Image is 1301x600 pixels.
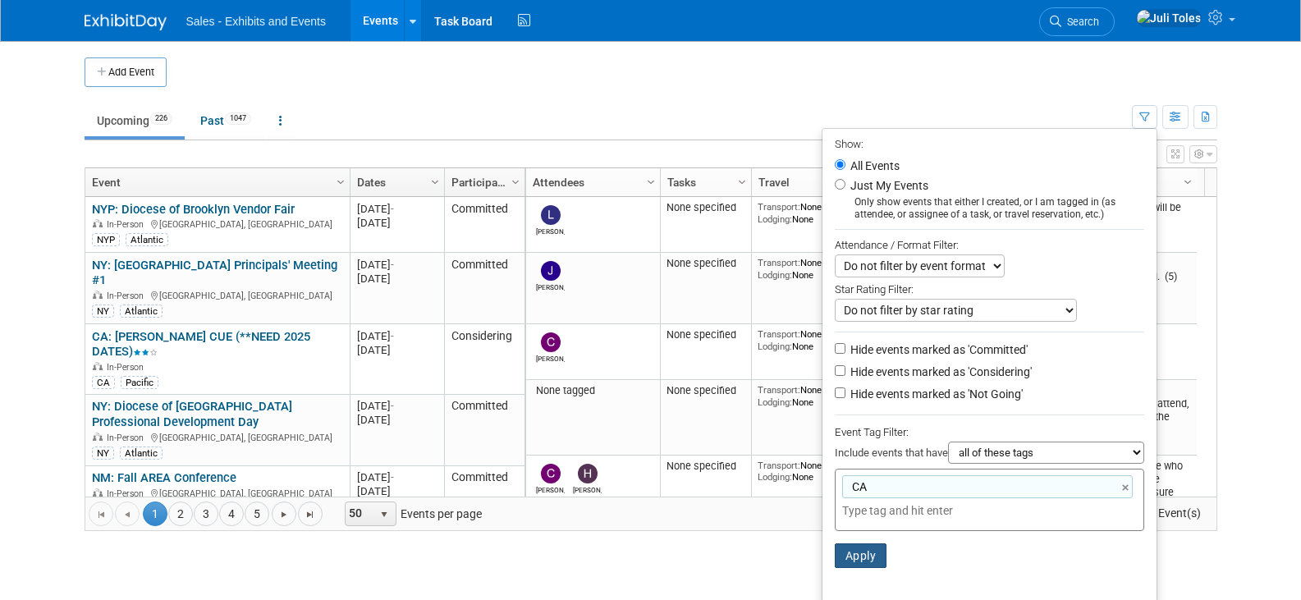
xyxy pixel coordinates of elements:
a: Column Settings [426,168,444,193]
div: [DATE] [357,216,437,230]
div: Jennifer Paul [536,281,565,291]
img: Jennifer Paul [541,261,561,281]
span: Column Settings [735,176,749,189]
span: In-Person [107,488,149,499]
a: CA: [PERSON_NAME] CUE (**NEED 2025 DATES) [92,329,310,360]
a: Go to the previous page [115,502,140,526]
img: In-Person Event [93,488,103,497]
span: Lodging: [758,396,792,408]
div: Heather Pillman [573,483,602,494]
div: Lisa Alfasi [536,225,565,236]
a: NYP: Diocese of Brooklyn Vendor Fair [92,202,295,217]
a: 4 [219,502,244,526]
img: Heather Pillman [578,464,598,483]
td: Considering [444,324,525,395]
img: In-Person Event [93,362,103,370]
a: Tasks [667,168,740,196]
span: Transport: [758,384,800,396]
div: [DATE] [357,470,437,484]
span: Lodging: [758,471,792,483]
a: Column Settings [1179,168,1197,193]
div: Include events that have [835,442,1144,469]
span: - [391,471,394,483]
div: [GEOGRAPHIC_DATA], [GEOGRAPHIC_DATA] [92,486,342,500]
img: Juli Toles [1136,9,1202,27]
div: [DATE] [357,272,437,286]
a: 2 [168,502,193,526]
span: Lodging: [758,213,792,225]
td: Committed [444,395,525,466]
span: select [378,508,391,521]
a: Event [92,168,339,196]
div: [DATE] [357,202,437,216]
div: Show: [835,133,1144,153]
a: Attendees [533,168,649,196]
div: [DATE] [357,258,437,272]
div: None None [758,460,857,483]
a: 5 [245,502,269,526]
div: [DATE] [357,484,437,498]
div: [DATE] [357,343,437,357]
div: None specified [667,201,744,214]
div: Atlantic [120,447,163,460]
img: ExhibitDay [85,14,167,30]
div: None None [758,384,857,408]
span: Column Settings [509,176,522,189]
div: NY [92,305,114,318]
span: 1047 [225,112,251,125]
span: Transport: [758,257,800,268]
span: Go to the first page [94,508,108,521]
label: Just My Events [847,177,928,194]
button: Apply [835,543,887,568]
img: In-Person Event [93,291,103,299]
span: CA [849,479,867,495]
span: Go to the previous page [121,508,134,521]
img: Christine Lurz [541,332,561,352]
div: [DATE] [357,329,437,343]
span: Events per page [323,502,498,526]
span: - [391,400,394,412]
span: Transport: [758,328,800,340]
a: Column Settings [332,168,350,193]
span: Transport: [758,460,800,471]
img: Christine Lurz [541,464,561,483]
a: Column Settings [506,168,525,193]
span: In-Person [107,291,149,301]
a: NY: Diocese of [GEOGRAPHIC_DATA] Professional Development Day [92,399,292,429]
div: [GEOGRAPHIC_DATA], [GEOGRAPHIC_DATA] [92,217,342,231]
div: None None [758,328,857,352]
span: Search [1061,16,1099,28]
div: None None [758,257,857,281]
a: NM: Fall AREA Conference [92,470,236,485]
div: None specified [667,460,744,473]
td: Committed [444,253,525,324]
div: Pacific [121,376,158,389]
div: None specified [667,384,744,397]
span: In-Person [107,362,149,373]
a: Travel [758,168,853,196]
span: In-Person [107,219,149,230]
div: None specified [667,257,744,270]
div: CA [92,376,115,389]
div: Star Rating Filter: [835,277,1144,299]
div: [DATE] [357,399,437,413]
div: Attendance / Format Filter: [835,236,1144,254]
div: NYP [92,233,120,246]
div: [DATE] [357,413,437,427]
a: Column Settings [733,168,751,193]
a: Column Settings [642,168,660,193]
div: Atlantic [126,233,168,246]
span: 50 [346,502,373,525]
a: Go to the first page [89,502,113,526]
span: 1 [143,502,167,526]
span: Column Settings [644,176,657,189]
a: Dates [357,168,433,196]
a: Past1047 [188,105,263,136]
a: NY: [GEOGRAPHIC_DATA] Principals' Meeting #1 [92,258,337,288]
img: In-Person Event [93,433,103,441]
label: All Events [847,160,900,172]
label: Hide events marked as 'Committed' [847,341,1028,358]
a: Search [1039,7,1115,36]
span: Lodging: [758,269,792,281]
span: Transport: [758,201,800,213]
